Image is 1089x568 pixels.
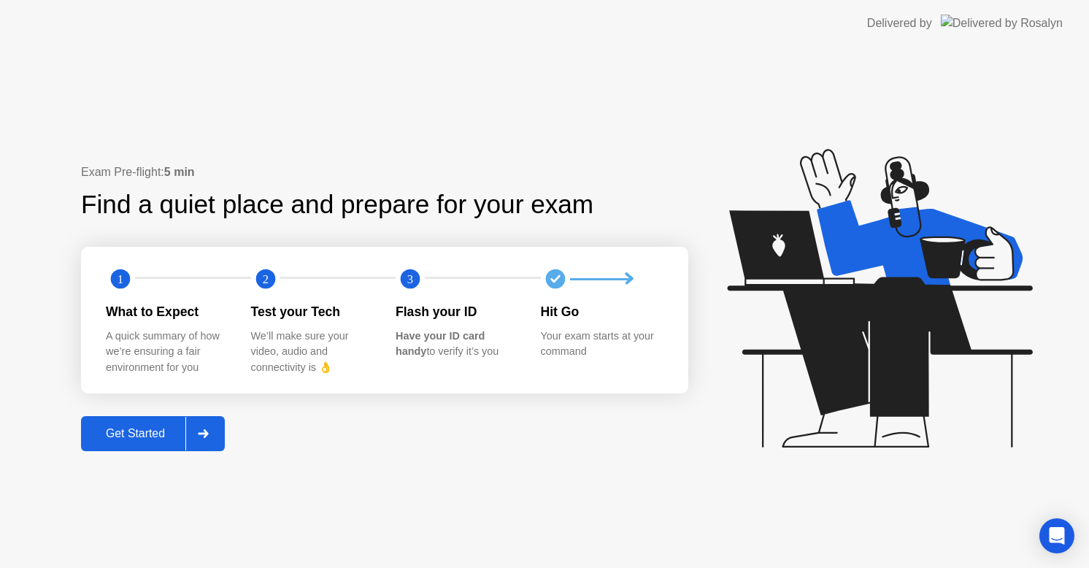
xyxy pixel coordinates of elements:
div: Flash your ID [396,302,517,321]
div: to verify it’s you [396,329,517,360]
text: 2 [262,272,268,286]
div: Open Intercom Messenger [1039,518,1074,553]
div: What to Expect [106,302,228,321]
text: 3 [407,272,413,286]
img: Delivered by Rosalyn [941,15,1063,31]
div: Get Started [85,427,185,440]
div: Your exam starts at your command [541,329,663,360]
button: Get Started [81,416,225,451]
div: Delivered by [867,15,932,32]
b: 5 min [164,166,195,178]
div: A quick summary of how we’re ensuring a fair environment for you [106,329,228,376]
div: Test your Tech [251,302,373,321]
div: We’ll make sure your video, audio and connectivity is 👌 [251,329,373,376]
div: Hit Go [541,302,663,321]
div: Exam Pre-flight: [81,164,688,181]
text: 1 [118,272,123,286]
b: Have your ID card handy [396,330,485,358]
div: Find a quiet place and prepare for your exam [81,185,596,224]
